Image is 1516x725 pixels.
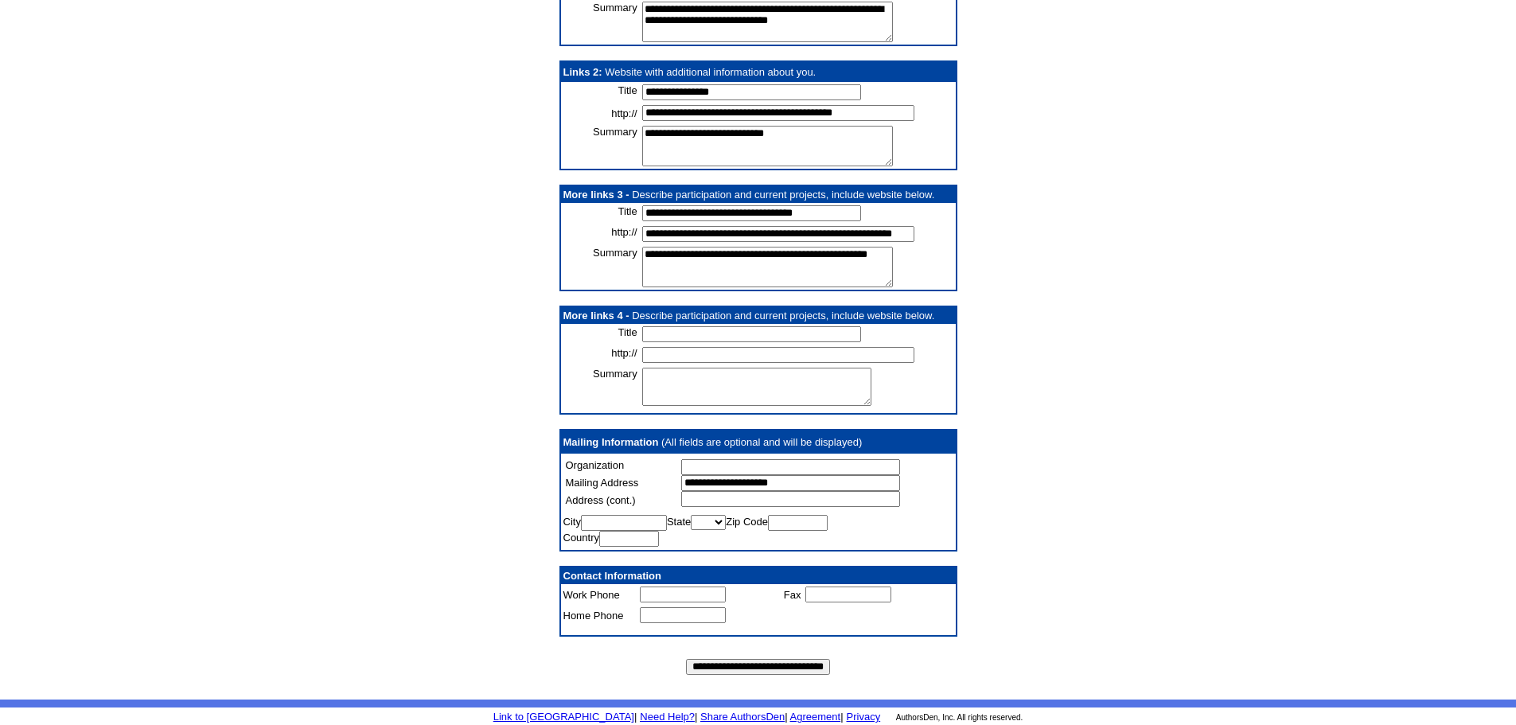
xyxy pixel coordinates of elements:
[632,310,934,322] font: Describe participation and current projects, include website below.
[784,589,801,601] font: Fax
[785,711,787,723] font: |
[563,570,662,582] font: Contact Information
[788,711,844,723] font: |
[593,368,637,380] font: Summary
[618,205,637,217] font: Title
[634,711,637,723] font: |
[563,589,620,601] font: Work Phone
[593,126,637,138] font: Summary
[640,711,695,723] a: Need Help?
[611,347,637,359] font: http://
[632,189,934,201] font: Describe participation and current projects, include website below.
[566,477,639,489] font: Mailing Address
[618,326,637,338] font: Title
[563,516,828,544] font: City State Zip Code Country
[593,2,637,14] font: Summary
[563,189,629,201] b: More links 3 -
[493,711,634,723] a: Link to [GEOGRAPHIC_DATA]
[593,247,637,259] font: Summary
[563,310,629,322] font: More links 4 -
[605,66,816,78] font: Website with additional information about you.
[847,711,881,723] a: Privacy
[563,436,659,448] b: Mailing Information
[790,711,841,723] a: Agreement
[563,66,602,78] b: Links 2:
[661,436,862,448] font: (All fields are optional and will be displayed)
[618,84,637,96] font: Title
[896,713,1023,722] font: AuthorsDen, Inc. All rights reserved.
[695,711,697,723] font: |
[566,459,625,471] font: Organization
[611,226,637,238] font: http://
[566,494,636,506] font: Address (cont.)
[611,107,637,119] font: http://
[700,711,785,723] a: Share AuthorsDen
[563,610,624,622] font: Home Phone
